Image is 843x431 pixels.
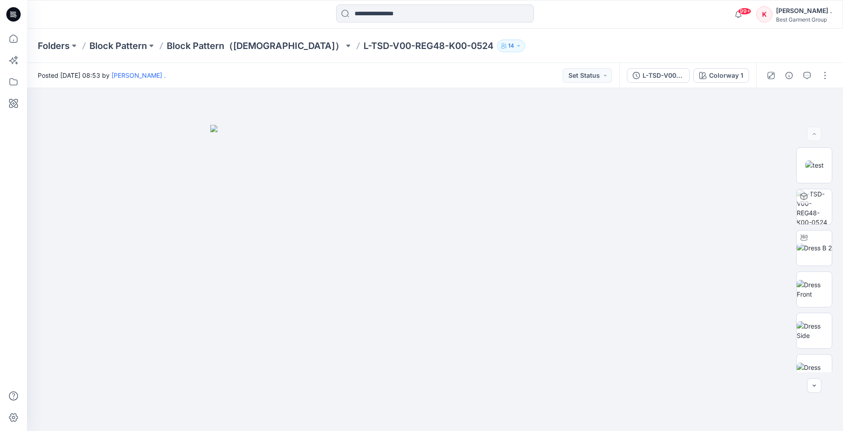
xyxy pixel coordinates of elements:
button: Details [782,68,796,83]
span: Posted [DATE] 08:53 by [38,71,166,80]
img: Dress B 2 [797,243,832,253]
img: test [805,160,824,170]
img: Dress Front [797,280,832,299]
div: Colorway 1 [709,71,743,80]
button: Colorway 1 [693,68,749,83]
span: 99+ [738,8,751,15]
button: 14 [497,40,525,52]
p: 14 [508,41,514,51]
a: Folders [38,40,70,52]
img: L-TSD-V00-REG48-K00-0524 Colorway 1 [797,189,832,224]
div: L-TSD-V00-REG48-K00-0524 [643,71,684,80]
button: L-TSD-V00-REG48-K00-0524 [627,68,690,83]
div: [PERSON_NAME] . [776,5,832,16]
img: Dress Back [797,363,832,382]
a: [PERSON_NAME] . [111,71,166,79]
div: Best Garment Group [776,16,832,23]
a: Block Pattern [89,40,147,52]
div: K [756,6,772,22]
a: Block Pattern（[DEMOGRAPHIC_DATA]） [167,40,344,52]
p: L-TSD-V00-REG48-K00-0524 [364,40,493,52]
img: Dress Side [797,321,832,340]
